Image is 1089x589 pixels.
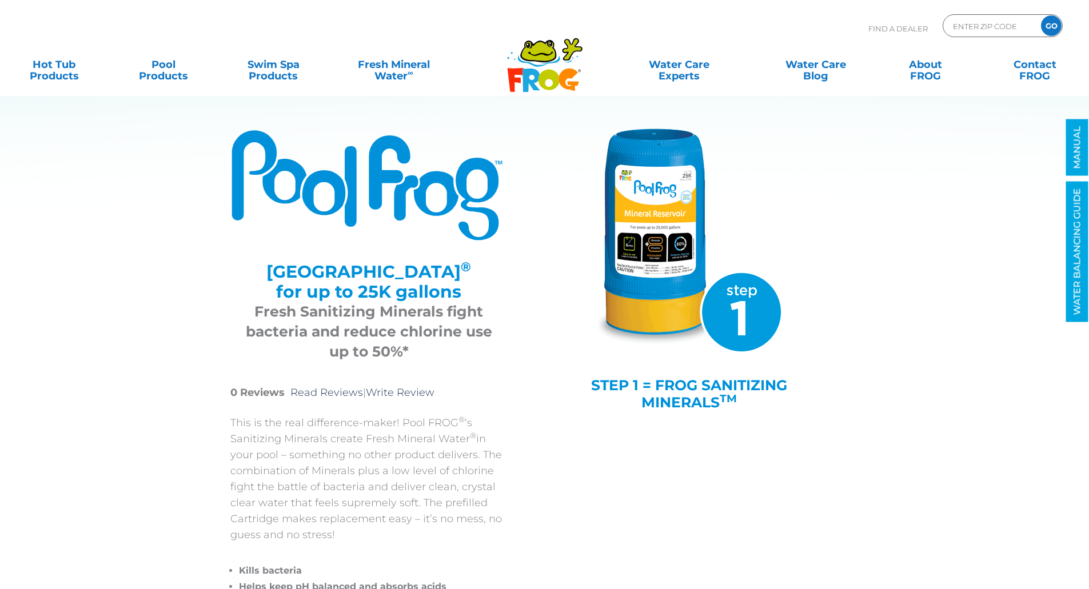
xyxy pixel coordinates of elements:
[11,53,97,76] a: Hot TubProducts
[245,302,493,362] h3: Fresh Sanitizing Minerals fight bacteria and reduce chlorine use up to 50%*
[461,259,471,275] sup: ®
[231,53,316,76] a: Swim SpaProducts
[290,386,363,399] a: Read Reviews
[239,563,508,579] li: Kills bacteria
[610,53,748,76] a: Water CareExperts
[366,386,434,399] a: Write Review
[883,53,968,76] a: AboutFROG
[1041,15,1062,36] input: GO
[340,53,447,76] a: Fresh MineralWater∞
[458,415,465,424] sup: ®
[1066,182,1088,322] a: WATER BALANCING GUIDE
[230,129,508,242] img: Product Logo
[230,415,508,543] p: This is the real difference-maker! Pool FROG ‘s Sanitizing Minerals create Fresh Mineral Water in...
[868,14,928,43] p: Find A Dealer
[245,262,493,302] h2: [GEOGRAPHIC_DATA] for up to 25K gallons
[501,23,589,93] img: Frog Products Logo
[408,68,413,77] sup: ∞
[579,376,799,411] h4: STEP 1 = FROG SANITIZING MINERALS
[992,53,1078,76] a: ContactFROG
[773,53,858,76] a: Water CareBlog
[470,431,476,440] sup: ®
[121,53,206,76] a: PoolProducts
[230,384,508,400] p: |
[1066,119,1088,176] a: MANUAL
[720,392,737,405] sup: TM
[230,386,285,399] strong: 0 Reviews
